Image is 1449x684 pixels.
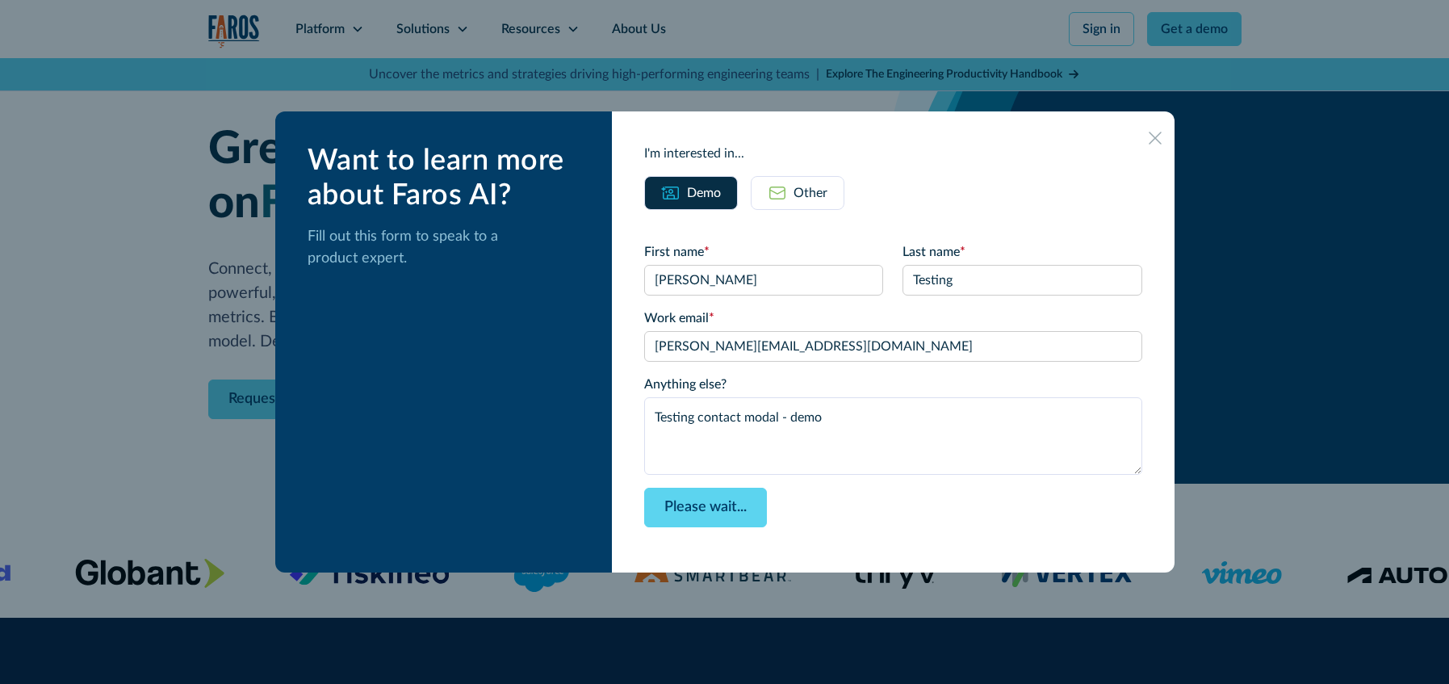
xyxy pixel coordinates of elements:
div: I'm interested in... [644,144,1141,163]
div: Other [794,183,827,203]
label: Anything else? [644,375,1141,394]
label: Last name [902,242,1141,262]
label: First name [644,242,883,262]
input: Please wait... [644,488,767,527]
p: Fill out this form to speak to a product expert. [308,226,587,270]
form: Email Form [644,242,1141,540]
div: Want to learn more about Faros AI? [308,144,587,213]
div: Demo [687,183,721,203]
label: Work email [644,308,1141,328]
